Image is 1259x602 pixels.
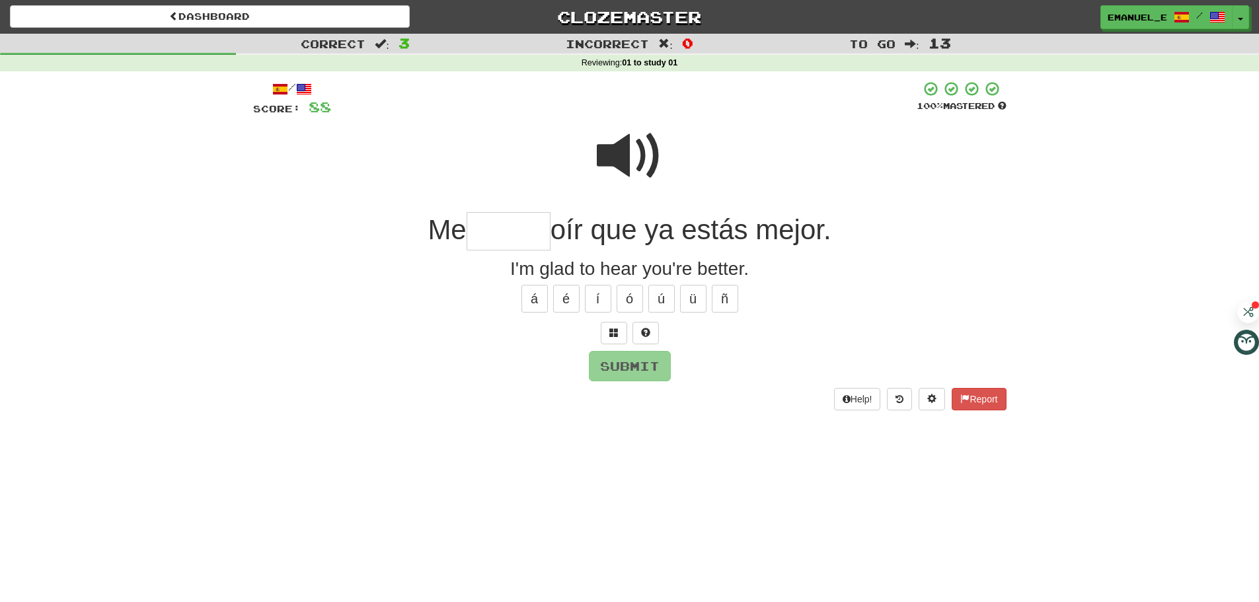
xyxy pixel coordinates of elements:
[658,38,673,50] span: :
[253,103,301,114] span: Score:
[680,285,706,313] button: ü
[566,37,649,50] span: Incorrect
[682,35,693,51] span: 0
[399,35,410,51] span: 3
[632,322,659,344] button: Single letter hint - you only get 1 per sentence and score half the points! alt+h
[617,285,643,313] button: ó
[905,38,919,50] span: :
[553,285,580,313] button: é
[375,38,389,50] span: :
[929,35,951,51] span: 13
[428,214,466,245] span: Me
[648,285,675,313] button: ú
[834,388,881,410] button: Help!
[917,100,1007,112] div: Mastered
[887,388,912,410] button: Round history (alt+y)
[551,214,831,245] span: oír que ya estás mejor.
[622,58,677,67] strong: 01 to study 01
[712,285,738,313] button: ñ
[309,98,331,115] span: 88
[1108,11,1167,23] span: emanuel_e
[849,37,896,50] span: To go
[521,285,548,313] button: á
[1196,11,1203,20] span: /
[430,5,829,28] a: Clozemaster
[601,322,627,344] button: Switch sentence to multiple choice alt+p
[585,285,611,313] button: í
[1100,5,1233,29] a: emanuel_e /
[253,81,331,97] div: /
[917,100,943,111] span: 100 %
[253,256,1007,282] div: I'm glad to hear you're better.
[952,388,1006,410] button: Report
[589,351,671,381] button: Submit
[301,37,365,50] span: Correct
[10,5,410,28] a: Dashboard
